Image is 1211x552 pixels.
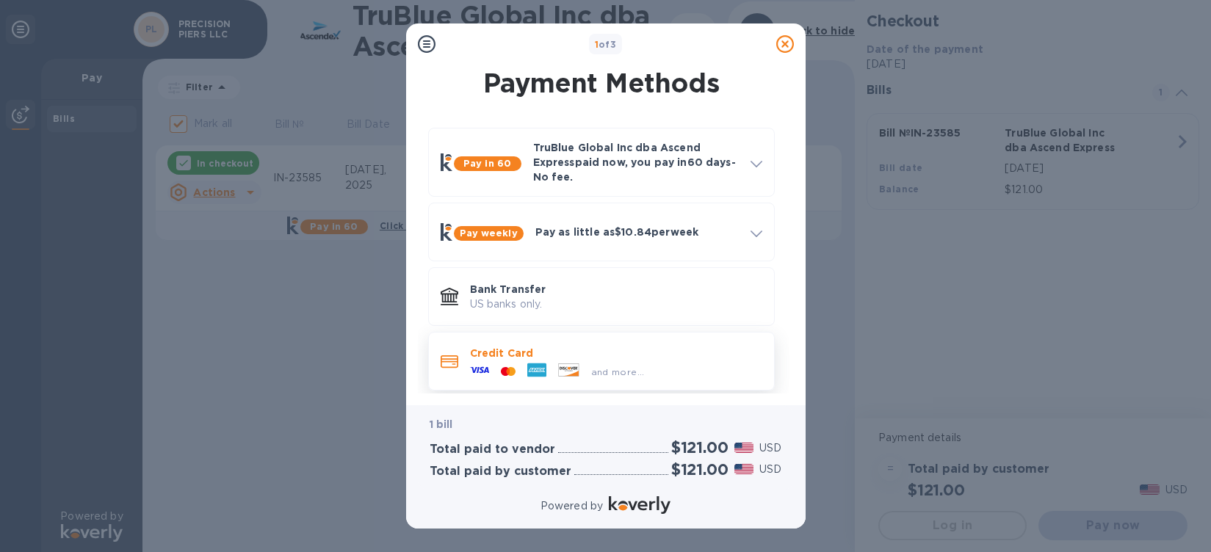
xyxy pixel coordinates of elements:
[535,225,739,239] p: Pay as little as $10.84 per week
[470,297,762,312] p: US banks only.
[595,39,599,50] span: 1
[541,498,603,514] p: Powered by
[430,443,555,457] h3: Total paid to vendor
[595,39,617,50] b: of 3
[734,443,754,453] img: USD
[734,464,754,474] img: USD
[671,438,729,457] h2: $121.00
[463,158,511,169] b: Pay in 60
[759,462,781,477] p: USD
[759,440,781,456] p: USD
[609,496,670,514] img: Logo
[430,418,453,430] b: 1 bill
[470,282,762,297] p: Bank Transfer
[671,460,729,479] h2: $121.00
[591,366,645,377] span: and more...
[425,68,778,98] h1: Payment Methods
[533,140,739,184] p: TruBlue Global Inc dba Ascend Express paid now, you pay in 60 days - No fee.
[470,346,762,360] p: Credit Card
[430,465,571,479] h3: Total paid by customer
[460,228,518,239] b: Pay weekly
